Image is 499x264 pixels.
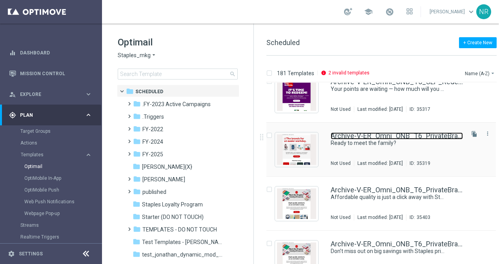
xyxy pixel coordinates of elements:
a: Target Groups [20,128,82,134]
a: Affordable quality is just a click away with Staples Private Brands. [331,193,445,201]
a: Webpage Pop-up [24,210,82,217]
span: .FY-2023 Active Campaigns [142,101,211,108]
span: FY-2022 [142,126,163,133]
div: Dashboard [9,42,92,63]
a: Optimail [24,163,82,170]
span: school [364,7,373,16]
i: arrow_drop_down [151,52,157,59]
span: Explore [20,92,85,97]
a: Archive-V-ER_Omni_ONB_T6_PrivateBrands [331,132,463,139]
span: published [142,188,166,195]
img: 35317.jpeg [277,80,316,111]
i: settings [8,250,15,257]
i: folder [133,175,141,183]
i: folder [133,163,140,170]
a: OptiMobile Push [24,187,82,193]
i: folder [133,200,140,208]
i: more_vert [484,130,491,137]
span: jonathan_testing_folder [142,176,185,183]
i: folder [133,213,140,221]
img: 35319.jpeg [277,134,316,165]
div: Explore [9,91,85,98]
div: Actions [20,137,101,149]
div: 35403 [417,214,430,221]
div: Ready to meet the family? [331,139,463,147]
i: equalizer [9,49,16,56]
a: Dashboard [20,42,92,63]
p: 2 invalid templates [328,70,370,76]
i: person_search [9,91,16,98]
button: Mission Control [9,71,93,77]
i: folder [133,100,141,108]
span: jonathan_pr_test_{X} [142,163,192,170]
button: more_vert [484,129,492,138]
div: Not Used [331,160,351,166]
div: Realtime Triggers [20,231,101,243]
span: .Triggers [142,113,164,120]
span: Staples Loyalty Program [142,201,203,208]
a: Web Push Notifications [24,199,82,205]
i: info [321,70,326,76]
i: gps_fixed [9,112,16,119]
button: + Create New [459,37,497,48]
span: keyboard_arrow_down [467,7,475,16]
div: NR [476,4,491,19]
div: Optimail [24,161,101,172]
button: Name (A-Z)arrow_drop_down [464,69,497,78]
span: Test Templates - Jonas [142,239,223,246]
div: Don’t miss out on big savings with Staples private brands. [331,248,463,255]
button: Templates keyboard_arrow_right [20,152,93,158]
a: Realtime Triggers [20,234,82,240]
div: Plan [9,112,85,119]
div: Affordable quality is just a click away with Staples Private Brands. [331,193,463,201]
i: keyboard_arrow_right [85,90,92,98]
button: gps_fixed Plan keyboard_arrow_right [9,112,93,118]
button: file_copy [469,129,479,139]
i: keyboard_arrow_right [85,151,92,159]
i: keyboard_arrow_right [85,111,92,119]
span: search [229,71,236,77]
div: Last modified: [DATE] [354,106,406,112]
i: folder [133,137,141,145]
div: Web Push Notifications [24,196,101,208]
input: Search Template [118,69,238,80]
span: Plan [20,113,85,118]
a: Your points are waiting — how much will you save? [331,85,445,93]
button: person_search Explore keyboard_arrow_right [9,91,93,98]
div: Last modified: [DATE] [354,214,406,221]
i: file_copy [471,131,477,137]
i: folder [133,112,141,120]
i: folder [133,238,140,246]
span: Starter (DO NOT TOUCH) [142,213,204,221]
a: Mission Control [20,63,92,84]
button: equalizer Dashboard [9,50,93,56]
div: Your points are waiting — how much will you save? [331,85,463,93]
span: Scheduled [135,88,163,95]
span: FY-2025 [142,151,163,158]
div: OptiMobile Push [24,184,101,196]
i: folder [133,150,141,158]
div: 35317 [417,106,430,112]
div: Last modified: [DATE] [354,160,406,166]
a: Don’t miss out on big savings with Staples private brands. [331,248,445,255]
div: Target Groups [20,125,101,137]
i: folder [126,87,134,95]
span: Staples_mkg [118,52,151,59]
span: Scheduled [266,38,300,47]
i: folder [133,225,141,233]
span: FY-2024 [142,138,163,145]
a: [PERSON_NAME]keyboard_arrow_down [429,6,476,18]
a: Ready to meet the family? [331,139,445,147]
div: Streams [20,219,101,231]
div: OptiMobile In-App [24,172,101,184]
span: Templates [21,152,77,157]
span: test_jonathan_dynamic_mod_{X} [142,251,223,258]
img: 35403.jpeg [277,188,316,219]
i: arrow_drop_down [490,70,496,76]
div: Templates [20,149,101,219]
div: ID: [406,106,430,112]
